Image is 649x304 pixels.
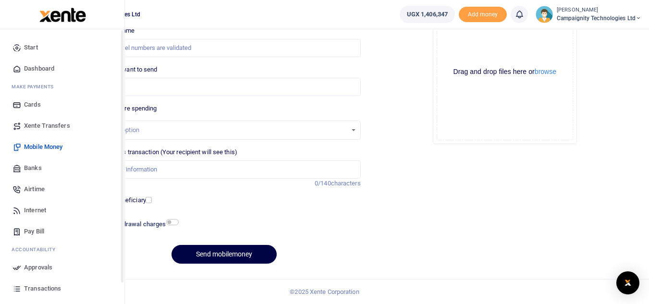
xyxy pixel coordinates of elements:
[8,58,117,79] a: Dashboard
[24,227,44,236] span: Pay Bill
[24,64,54,73] span: Dashboard
[8,115,117,136] a: Xente Transfers
[8,94,117,115] a: Cards
[8,221,117,242] a: Pay Bill
[16,83,54,90] span: ake Payments
[616,271,639,294] div: Open Intercom Messenger
[24,263,52,272] span: Approvals
[8,37,117,58] a: Start
[8,200,117,221] a: Internet
[459,10,507,17] a: Add money
[8,158,117,179] a: Banks
[24,100,41,109] span: Cards
[24,163,42,173] span: Banks
[536,6,641,23] a: profile-user [PERSON_NAME] Campaignity Technologies Ltd
[39,8,86,22] img: logo-large
[24,284,61,293] span: Transactions
[8,242,117,257] li: Ac
[89,220,174,228] h6: Include withdrawal charges
[8,179,117,200] a: Airtime
[437,67,573,76] div: Drag and drop files here or
[315,180,331,187] span: 0/140
[557,14,641,23] span: Campaignity Technologies Ltd
[8,136,117,158] a: Mobile Money
[38,11,86,18] a: logo-small logo-large logo-large
[396,6,459,23] li: Wallet ballance
[331,180,361,187] span: characters
[87,147,237,157] label: Memo for this transaction (Your recipient will see this)
[24,184,45,194] span: Airtime
[8,79,117,94] li: M
[87,39,360,57] input: MTN & Airtel numbers are validated
[19,246,55,253] span: countability
[95,125,346,135] div: Select an option
[24,43,38,52] span: Start
[400,6,455,23] a: UGX 1,406,347
[459,7,507,23] span: Add money
[8,278,117,299] a: Transactions
[87,78,360,96] input: UGX
[87,160,360,179] input: Enter extra information
[8,257,117,278] a: Approvals
[535,68,556,75] button: browse
[407,10,448,19] span: UGX 1,406,347
[557,6,641,14] small: [PERSON_NAME]
[536,6,553,23] img: profile-user
[459,7,507,23] li: Toup your wallet
[171,245,277,264] button: Send mobilemoney
[24,142,62,152] span: Mobile Money
[24,121,70,131] span: Xente Transfers
[24,206,46,215] span: Internet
